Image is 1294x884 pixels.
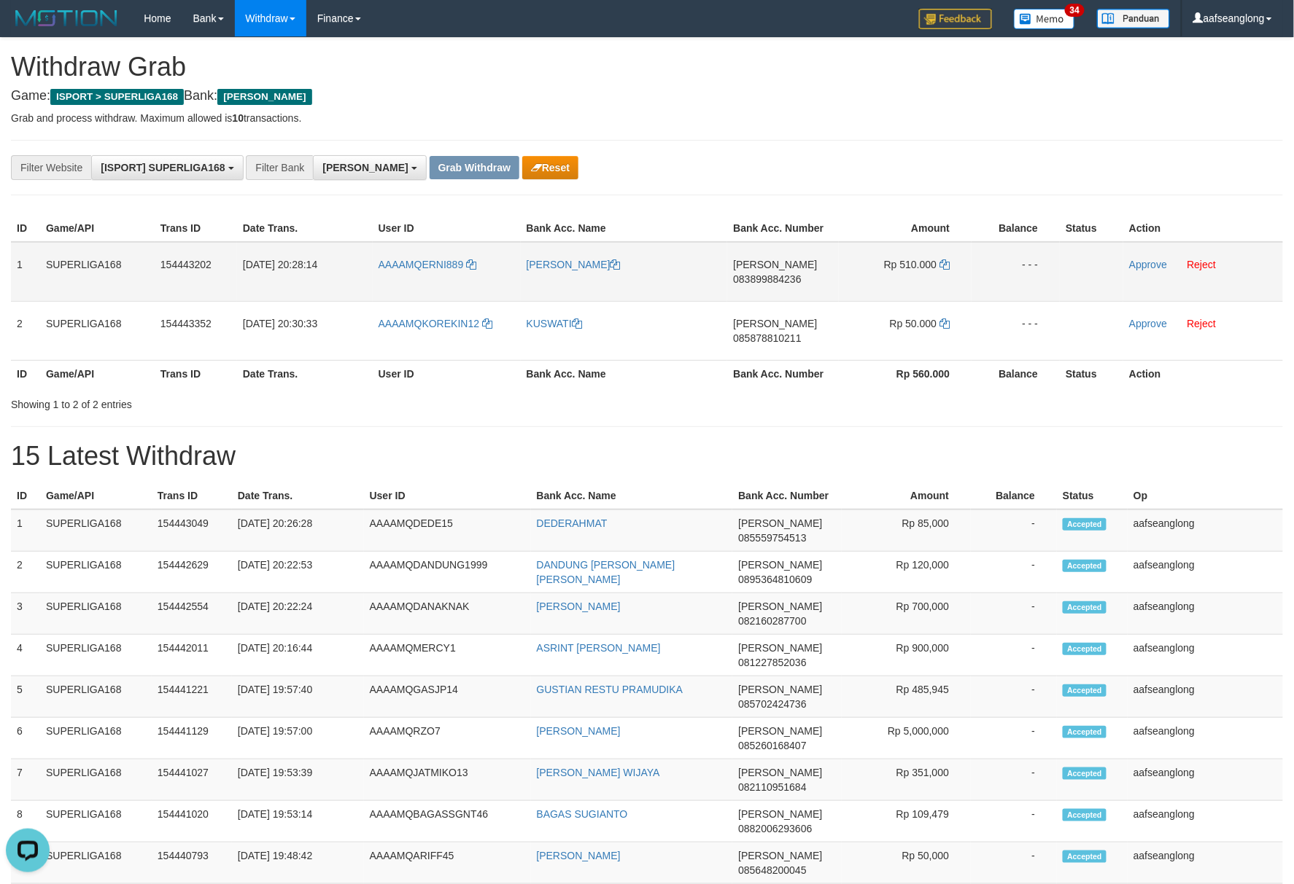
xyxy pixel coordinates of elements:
td: - [971,759,1057,801]
span: Accepted [1063,726,1107,738]
td: aafseanglong [1128,676,1283,718]
td: [DATE] 20:26:28 [232,509,364,552]
span: AAAAMQKOREKIN12 [379,318,480,329]
th: Op [1128,482,1283,509]
th: Action [1123,360,1283,387]
td: - [971,509,1057,552]
td: 1 [11,509,40,552]
td: SUPERLIGA168 [40,301,155,360]
span: Copy 0882006293606 to clipboard [738,823,812,834]
span: Accepted [1063,560,1107,572]
td: 154442629 [152,552,232,593]
td: 154441129 [152,718,232,759]
a: [PERSON_NAME] WIJAYA [537,767,660,778]
th: User ID [373,360,521,387]
span: [ISPORT] SUPERLIGA168 [101,162,225,173]
td: - - - [972,242,1060,302]
td: AAAAMQDEDE15 [364,509,531,552]
span: Copy 083899884236 to clipboard [733,273,801,285]
th: Date Trans. [232,482,364,509]
td: - [971,801,1057,842]
th: Amount [842,482,971,509]
span: Copy 085878810211 to clipboard [733,332,801,344]
button: [PERSON_NAME] [313,155,426,180]
td: 5 [11,676,40,718]
td: SUPERLIGA168 [40,509,152,552]
td: 154441020 [152,801,232,842]
a: [PERSON_NAME] [537,850,621,861]
span: Copy 085260168407 to clipboard [738,740,806,751]
td: aafseanglong [1128,635,1283,676]
td: [DATE] 19:57:00 [232,718,364,759]
td: Rp 50,000 [842,842,971,884]
a: ASRINT [PERSON_NAME] [537,642,661,654]
td: - [971,676,1057,718]
span: [PERSON_NAME] [733,318,817,329]
img: Feedback.jpg [919,9,992,29]
td: 2 [11,552,40,593]
td: Rp 120,000 [842,552,971,593]
th: Bank Acc. Number [727,215,839,242]
td: Rp 485,945 [842,676,971,718]
td: 154443049 [152,509,232,552]
th: ID [11,482,40,509]
td: - [971,593,1057,635]
td: aafseanglong [1128,552,1283,593]
span: Copy 082160287700 to clipboard [738,615,806,627]
span: [DATE] 20:28:14 [243,259,317,270]
td: aafseanglong [1128,593,1283,635]
span: Accepted [1063,850,1107,863]
span: Copy 085648200045 to clipboard [738,864,806,876]
span: [PERSON_NAME] [738,684,822,695]
td: SUPERLIGA168 [40,759,152,801]
span: Rp 50.000 [890,318,937,329]
th: Action [1123,215,1283,242]
td: 154441221 [152,676,232,718]
th: Game/API [40,215,155,242]
div: Filter Website [11,155,91,180]
p: Grab and process withdraw. Maximum allowed is transactions. [11,111,1283,125]
span: [PERSON_NAME] [322,162,408,173]
td: 7 [11,759,40,801]
td: 2 [11,301,40,360]
span: Copy 081227852036 to clipboard [738,657,806,668]
a: Approve [1129,318,1167,329]
td: aafseanglong [1128,718,1283,759]
th: Date Trans. [237,360,373,387]
span: [PERSON_NAME] [738,642,822,654]
span: Accepted [1063,684,1107,697]
a: Reject [1188,259,1217,270]
td: - - - [972,301,1060,360]
a: Reject [1188,318,1217,329]
a: [PERSON_NAME] [537,725,621,737]
span: AAAAMQERNI889 [379,259,464,270]
td: Rp 900,000 [842,635,971,676]
th: Balance [972,215,1060,242]
button: [ISPORT] SUPERLIGA168 [91,155,243,180]
a: Copy 510000 to clipboard [939,259,950,270]
td: SUPERLIGA168 [40,718,152,759]
td: aafseanglong [1128,842,1283,884]
span: [PERSON_NAME] [738,559,822,571]
td: 3 [11,593,40,635]
th: Balance [972,360,1060,387]
button: Reset [522,156,578,179]
span: Copy 082110951684 to clipboard [738,781,806,793]
td: SUPERLIGA168 [40,242,155,302]
strong: 10 [232,112,244,124]
button: Grab Withdraw [430,156,519,179]
th: Status [1057,482,1128,509]
span: [PERSON_NAME] [217,89,311,105]
span: [PERSON_NAME] [738,725,822,737]
span: Copy 085702424736 to clipboard [738,698,806,710]
a: BAGAS SUGIANTO [537,808,628,820]
span: [PERSON_NAME] [738,767,822,778]
span: 154443352 [160,318,212,329]
span: [PERSON_NAME] [738,850,822,861]
td: SUPERLIGA168 [40,593,152,635]
h1: 15 Latest Withdraw [11,442,1283,471]
th: Rp 560.000 [839,360,972,387]
span: [PERSON_NAME] [738,517,822,529]
td: [DATE] 20:22:53 [232,552,364,593]
th: Balance [971,482,1057,509]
